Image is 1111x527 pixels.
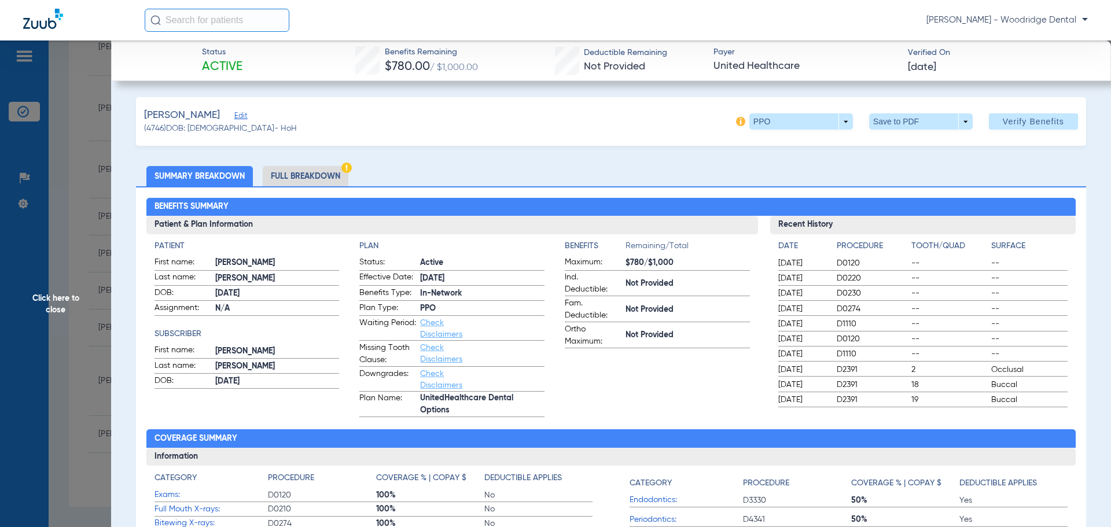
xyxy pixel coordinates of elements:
span: [PERSON_NAME] [144,108,220,123]
span: Not Provided [626,304,750,316]
app-breakdown-title: Procedure [268,472,376,488]
span: Verify Benefits [1003,117,1064,126]
span: [PERSON_NAME] - Woodridge Dental [926,14,1088,26]
span: [PERSON_NAME] [215,257,340,269]
span: -- [911,288,988,299]
span: -- [911,272,988,284]
span: [PERSON_NAME] [215,345,340,358]
span: No [484,503,593,515]
span: Payer [713,46,898,58]
span: Fam. Deductible: [565,297,621,322]
span: Yes [959,495,1068,506]
span: Buccal [991,394,1068,406]
span: No [484,489,593,501]
span: [DATE] [778,272,827,284]
span: -- [991,333,1068,345]
span: [PERSON_NAME] [215,360,340,373]
span: PPO [420,303,545,315]
span: [PERSON_NAME] [215,272,340,285]
span: First name: [154,256,211,270]
span: Active [202,59,242,75]
a: Check Disclaimers [420,370,462,389]
span: D0120 [837,333,907,345]
span: N/A [215,303,340,315]
span: DOB: [154,287,211,301]
input: Search for patients [145,9,289,32]
span: -- [991,303,1068,315]
span: -- [911,303,988,315]
button: PPO [749,113,853,130]
span: -- [991,318,1068,330]
h4: Category [630,477,672,489]
span: Ortho Maximum: [565,323,621,348]
span: -- [911,318,988,330]
h3: Information [146,448,1076,466]
span: $780/$1,000 [626,257,750,269]
button: Verify Benefits [989,113,1078,130]
h4: Deductible Applies [484,472,562,484]
a: Check Disclaimers [420,319,462,338]
img: info-icon [736,117,745,126]
h4: Coverage % | Copay $ [851,477,941,489]
span: Plan Name: [359,392,416,417]
span: Assignment: [154,302,211,316]
span: Effective Date: [359,271,416,285]
span: DOB: [154,375,211,389]
span: Not Provided [584,61,645,72]
app-breakdown-title: Deductible Applies [484,472,593,488]
span: United Healthcare [713,59,898,73]
span: D0220 [837,272,907,284]
h4: Procedure [837,240,907,252]
li: Full Breakdown [263,166,348,186]
app-breakdown-title: Category [154,472,268,488]
h4: Surface [991,240,1068,252]
span: Missing Tooth Clause: [359,342,416,366]
span: D0120 [837,257,907,269]
img: Zuub Logo [23,9,63,29]
h4: Subscriber [154,328,340,340]
span: Edit [234,112,245,123]
span: Benefits Remaining [385,46,478,58]
span: 100% [376,489,484,501]
span: D0274 [837,303,907,315]
span: Downgrades: [359,368,416,391]
h4: Tooth/Quad [911,240,988,252]
span: D3330 [743,495,851,506]
span: [DATE] [778,394,827,406]
span: Maximum: [565,256,621,270]
span: D0230 [837,288,907,299]
span: Last name: [154,360,211,374]
span: Active [420,257,545,269]
h4: Date [778,240,827,252]
h3: Recent History [770,216,1076,234]
span: -- [991,288,1068,299]
span: -- [991,272,1068,284]
span: 18 [911,379,988,390]
span: Last name: [154,271,211,285]
span: Verified On [908,47,1092,59]
span: [DATE] [215,288,340,300]
span: D2391 [837,394,907,406]
span: -- [991,257,1068,269]
app-breakdown-title: Benefits [565,240,626,256]
img: Search Icon [150,15,161,25]
button: Save to PDF [869,113,973,130]
span: Benefits Type: [359,287,416,301]
span: Endodontics: [630,494,743,506]
li: Summary Breakdown [146,166,253,186]
span: Yes [959,514,1068,525]
span: / $1,000.00 [430,63,478,72]
span: (4746) DOB: [DEMOGRAPHIC_DATA] - HoH [144,123,297,135]
h4: Plan [359,240,545,252]
span: [DATE] [778,257,827,269]
span: -- [911,348,988,360]
span: Exams: [154,489,268,501]
app-breakdown-title: Procedure [837,240,907,256]
span: First name: [154,344,211,358]
span: Remaining/Total [626,240,750,256]
span: D1110 [837,348,907,360]
span: UnitedHealthcare Dental Options [420,392,545,417]
span: 100% [376,503,484,515]
app-breakdown-title: Coverage % | Copay $ [851,472,959,493]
